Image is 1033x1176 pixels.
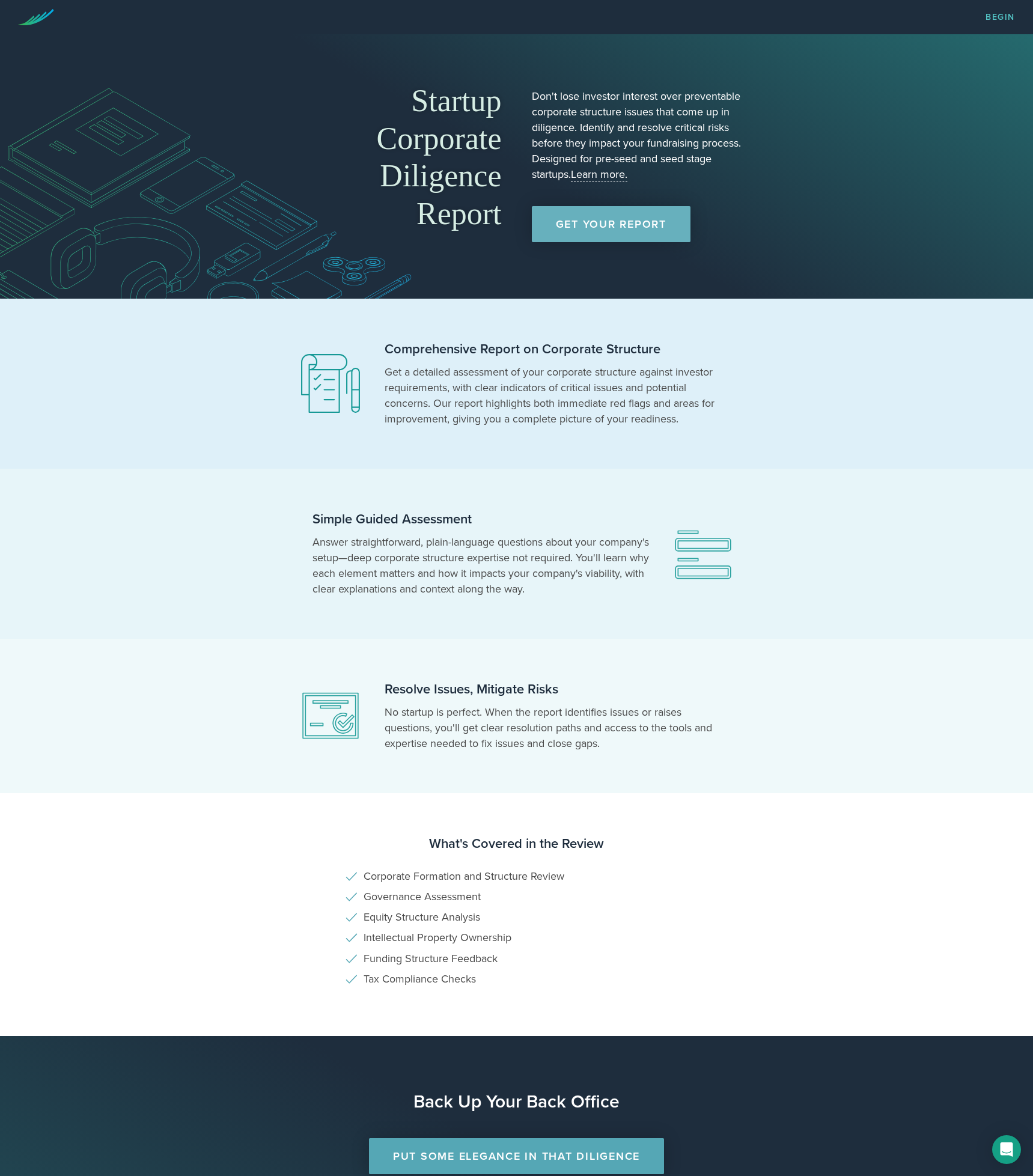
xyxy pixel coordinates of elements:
p: Don't lose investor interest over preventable corporate structure issues that come up in diligenc... [532,88,745,182]
a: Begin [986,13,1015,22]
li: Funding Structure Feedback [346,953,688,964]
h1: Startup Corporate Diligence Report [288,82,502,233]
li: Tax Compliance Checks [346,973,688,985]
a: Get Your Report [532,206,690,242]
div: Open Intercom Messenger [992,1135,1021,1164]
h2: Simple Guided Assessment [312,511,649,528]
p: Get a detailed assessment of your corporate structure against investor requirements, with clear i... [385,364,721,427]
li: Governance Assessment [346,891,688,903]
p: No startup is perfect. When the report identifies issues or raises questions, you'll get clear re... [385,704,721,751]
p: Answer straightforward, plain-language questions about your company's setup—deep corporate struct... [312,534,649,597]
h2: Comprehensive Report on Corporate Structure [385,341,721,358]
a: Learn more. [571,168,627,181]
h1: Back Up Your Back Office [6,1090,1027,1114]
a: Put Some Elegance in that Diligence [369,1138,664,1174]
li: Corporate Formation and Structure Review [346,871,688,882]
li: Equity Structure Analysis [346,912,688,923]
h3: What's Covered in the Review [24,835,1009,853]
li: Intellectual Property Ownership [346,932,688,943]
h2: Resolve Issues, Mitigate Risks [385,681,721,698]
